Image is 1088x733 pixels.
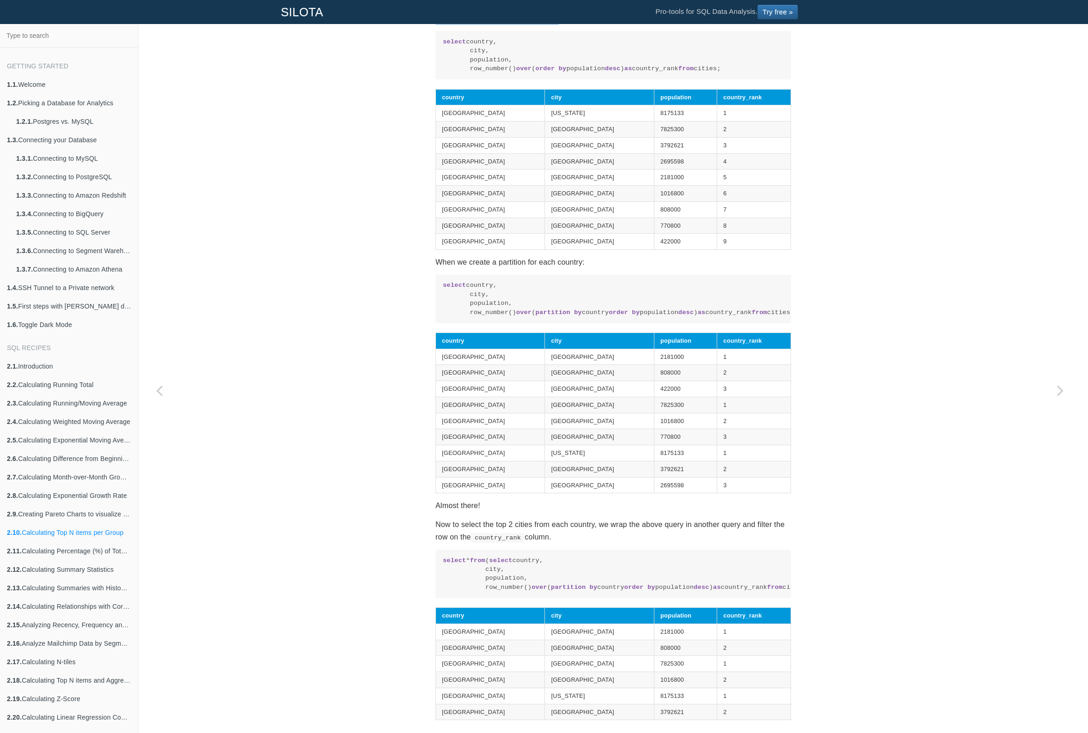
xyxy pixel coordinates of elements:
b: 2.1. [7,363,18,370]
b: 2.20. [7,714,22,721]
td: [GEOGRAPHIC_DATA] [545,153,654,170]
td: [GEOGRAPHIC_DATA] [545,201,654,218]
li: Pro-tools for SQL Data Analysis. [646,0,807,24]
th: population [654,333,717,349]
td: [GEOGRAPHIC_DATA] [545,121,654,138]
span: partition [551,584,586,591]
code: country, city, population, row_number() ( population ) country_rank cities; [443,37,784,73]
th: population [654,89,717,105]
span: by [590,584,598,591]
span: as [698,309,706,316]
td: 1016800 [654,672,717,688]
td: [GEOGRAPHIC_DATA] [545,429,654,445]
td: [GEOGRAPHIC_DATA] [545,413,654,429]
td: [GEOGRAPHIC_DATA] [545,624,654,640]
td: 2 [717,365,791,381]
td: [GEOGRAPHIC_DATA] [436,477,545,493]
td: [GEOGRAPHIC_DATA] [436,218,545,234]
span: by [647,584,655,591]
a: Try free » [757,5,798,19]
td: 1 [717,445,791,461]
b: 2.3. [7,400,18,407]
td: [GEOGRAPHIC_DATA] [545,672,654,688]
td: [GEOGRAPHIC_DATA] [545,656,654,672]
b: 1.3. [7,136,18,144]
td: 3792621 [654,137,717,153]
span: order [536,65,555,72]
td: [GEOGRAPHIC_DATA] [436,105,545,121]
span: from [678,65,694,72]
td: 2 [717,640,791,656]
td: 770800 [654,218,717,234]
td: [GEOGRAPHIC_DATA] [436,153,545,170]
span: select [443,38,466,45]
b: 2.18. [7,677,22,684]
td: 1 [717,656,791,672]
b: 1.5. [7,303,18,310]
b: 1.6. [7,321,18,328]
td: 7 [717,201,791,218]
td: 2 [717,672,791,688]
a: 1.3.1.Connecting to MySQL [9,149,138,168]
b: 2.15. [7,621,22,629]
td: 3792621 [654,461,717,477]
p: When we create a partition for each country: [435,256,791,268]
b: 2.11. [7,547,22,555]
td: 1 [717,688,791,704]
td: [GEOGRAPHIC_DATA] [545,170,654,186]
td: [GEOGRAPHIC_DATA] [545,640,654,656]
td: [GEOGRAPHIC_DATA] [545,381,654,397]
td: 422000 [654,234,717,250]
b: 1.3.6. [16,247,33,254]
td: [US_STATE] [545,688,654,704]
td: 1 [717,349,791,365]
b: 1.1. [7,81,18,88]
th: country_rank [717,608,791,624]
span: select [443,557,466,564]
b: 1.2. [7,99,18,107]
b: 2.5. [7,436,18,444]
td: 2 [717,461,791,477]
td: [GEOGRAPHIC_DATA] [545,397,654,413]
td: 2181000 [654,349,717,365]
td: 4 [717,153,791,170]
th: country [436,89,545,105]
iframe: Drift Widget Chat Controller [1042,687,1077,722]
td: 1 [717,105,791,121]
td: [GEOGRAPHIC_DATA] [436,429,545,445]
th: country_rank [717,89,791,105]
span: select [443,282,466,289]
td: [GEOGRAPHIC_DATA] [436,624,545,640]
td: 2695598 [654,477,717,493]
td: [GEOGRAPHIC_DATA] [545,349,654,365]
td: 2181000 [654,624,717,640]
td: [GEOGRAPHIC_DATA] [436,656,545,672]
a: 1.3.5.Connecting to SQL Server [9,223,138,242]
span: from [752,309,767,316]
td: [GEOGRAPHIC_DATA] [545,186,654,202]
td: [US_STATE] [545,445,654,461]
td: 9 [717,234,791,250]
b: 2.17. [7,658,22,666]
code: country, city, population, row_number() ( country population ) country_rank cities; [443,281,784,317]
b: 2.19. [7,695,22,703]
td: [GEOGRAPHIC_DATA] [436,461,545,477]
td: [GEOGRAPHIC_DATA] [436,186,545,202]
span: by [632,309,640,316]
td: 2 [717,704,791,720]
b: 1.3.3. [16,192,33,199]
b: 2.10. [7,529,22,536]
a: 1.2.1.Postgres vs. MySQL [9,112,138,131]
th: country_rank [717,333,791,349]
span: over [516,65,532,72]
th: city [545,333,654,349]
th: city [545,608,654,624]
td: 2 [717,121,791,138]
th: population [654,608,717,624]
td: [GEOGRAPHIC_DATA] [436,688,545,704]
span: over [516,309,532,316]
td: [US_STATE] [545,105,654,121]
a: 1.3.4.Connecting to BigQuery [9,205,138,223]
td: [GEOGRAPHIC_DATA] [436,170,545,186]
td: 8175133 [654,105,717,121]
